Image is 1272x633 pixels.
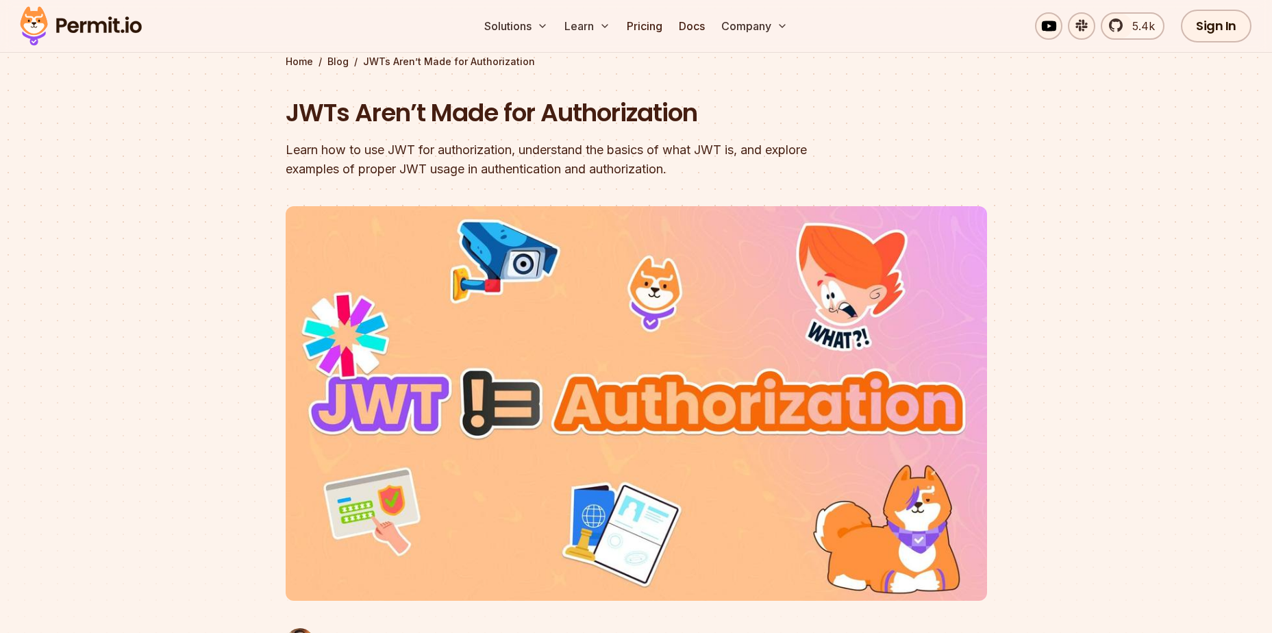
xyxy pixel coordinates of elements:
[286,206,987,601] img: JWTs Aren’t Made for Authorization
[673,12,710,40] a: Docs
[286,96,812,130] h1: JWTs Aren’t Made for Authorization
[1181,10,1251,42] a: Sign In
[621,12,668,40] a: Pricing
[327,55,349,69] a: Blog
[1124,18,1155,34] span: 5.4k
[286,140,812,179] div: Learn how to use JWT for authorization, understand the basics of what JWT is, and explore example...
[14,3,148,49] img: Permit logo
[559,12,616,40] button: Learn
[286,55,313,69] a: Home
[286,55,987,69] div: / /
[716,12,793,40] button: Company
[479,12,553,40] button: Solutions
[1101,12,1164,40] a: 5.4k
